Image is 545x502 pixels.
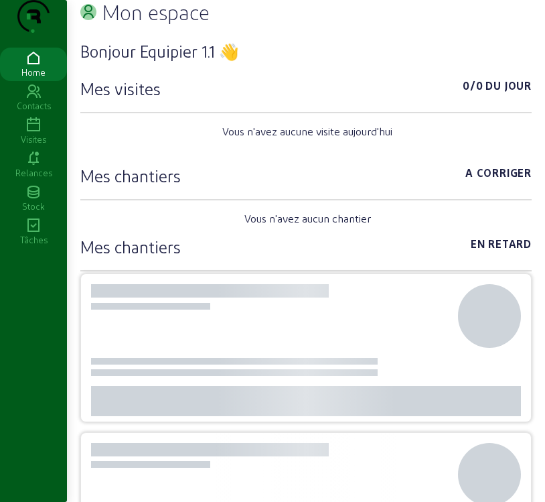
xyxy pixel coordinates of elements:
h3: Bonjour Equipier 1.1 👋 [80,40,532,62]
span: 0/0 [463,78,483,99]
span: A corriger [465,165,532,186]
h3: Mes chantiers [80,165,181,186]
span: Vous n'avez aucun chantier [244,210,371,227]
h3: Mes visites [80,78,161,99]
span: Vous n'avez aucune visite aujourd'hui [222,123,392,139]
span: Du jour [485,78,532,99]
span: En retard [471,236,532,257]
h3: Mes chantiers [80,236,181,257]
